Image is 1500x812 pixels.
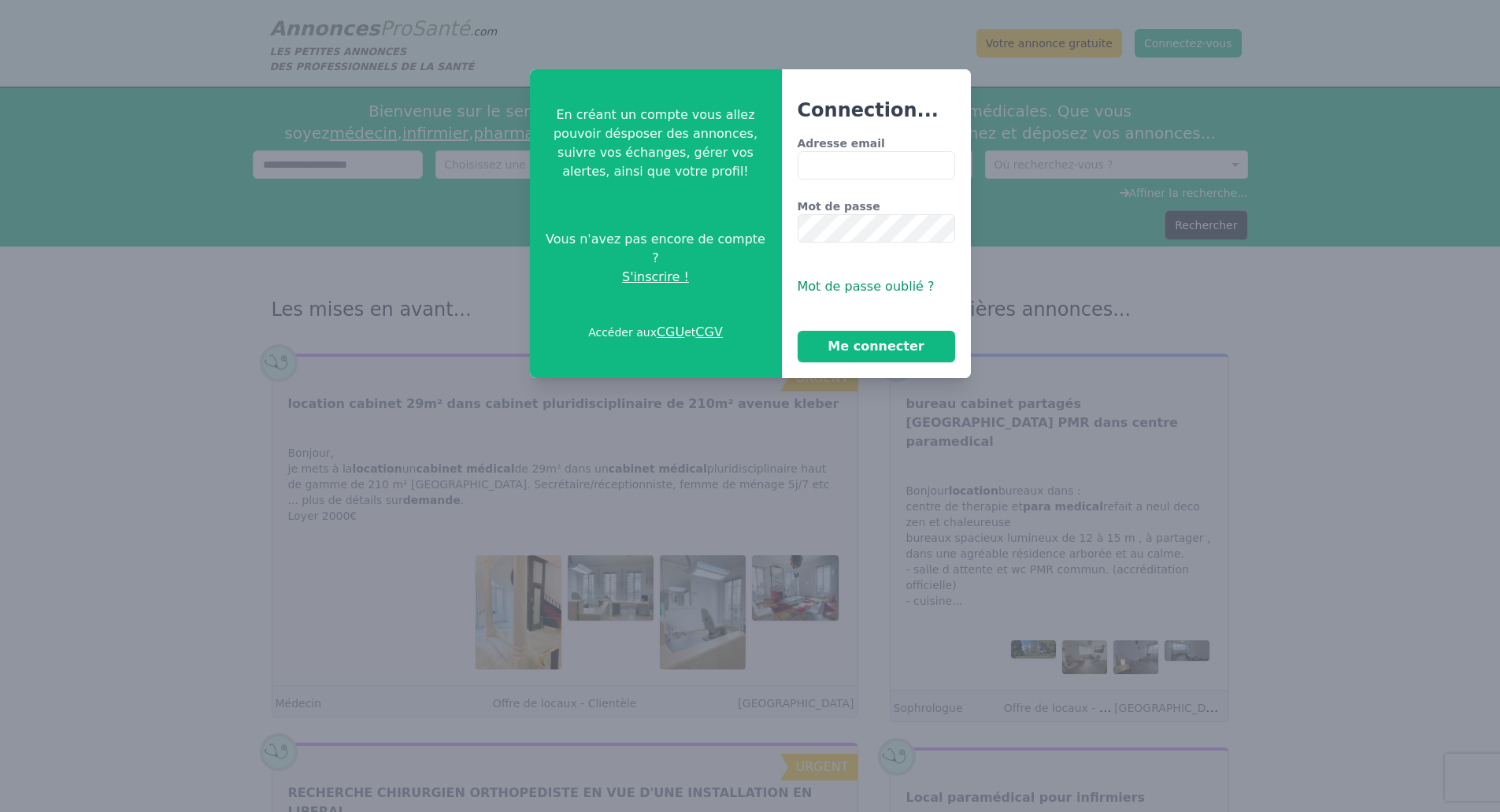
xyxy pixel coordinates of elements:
[588,323,723,342] p: Accéder aux et
[798,98,955,123] h3: Connection...
[798,198,955,214] label: Mot de passe
[543,106,769,181] p: En créant un compte vous allez pouvoir désposer des annonces, suivre vos échanges, gérer vos aler...
[798,135,955,151] label: Adresse email
[657,324,684,339] a: CGU
[798,331,955,362] button: Me connecter
[798,279,935,294] span: Mot de passe oublié ?
[695,324,723,339] a: CGV
[543,230,769,268] span: Vous n'avez pas encore de compte ?
[622,268,689,287] span: S'inscrire !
